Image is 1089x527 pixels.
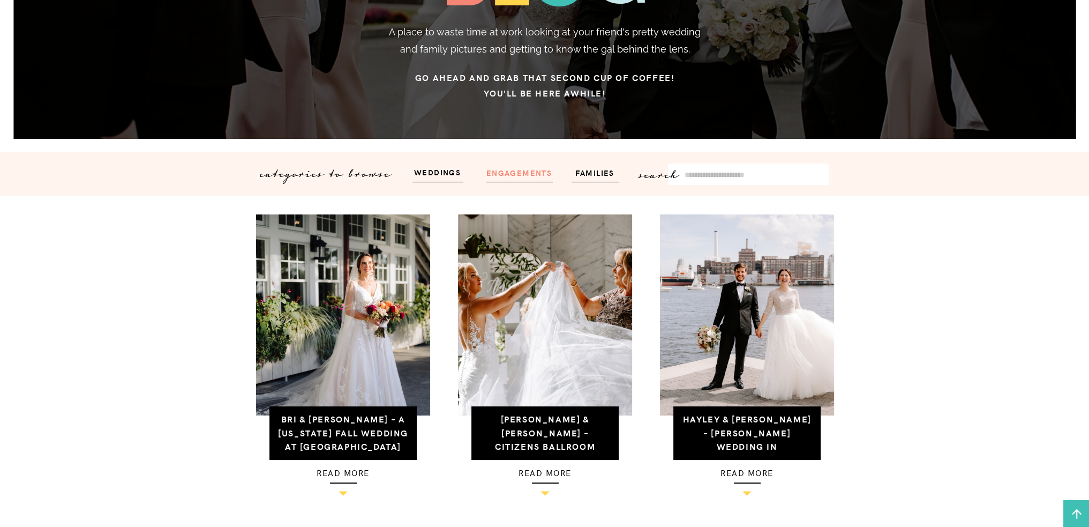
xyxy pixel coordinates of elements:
[682,413,811,479] a: Hayley & [PERSON_NAME] – [PERSON_NAME] Wedding in [GEOGRAPHIC_DATA], [GEOGRAPHIC_DATA]
[344,70,746,97] h3: Go ahead and grab that second cup of coffee! You'll be here awhile!
[674,465,821,480] a: read more
[261,164,399,176] p: categories to browse
[405,166,470,178] a: weddings
[278,413,408,452] a: Bri & [PERSON_NAME] – A [US_STATE] Fall Wedding at [GEOGRAPHIC_DATA]
[387,24,703,61] p: A place to waste time at work looking at your friend's pretty wedding and family pictures and get...
[569,166,621,179] a: families
[483,166,556,179] a: engagements
[640,165,690,177] p: search
[270,465,417,480] a: read more
[480,413,610,479] a: [PERSON_NAME] & [PERSON_NAME] – Citizens Ballroom Wedding [PERSON_NAME] MD
[472,465,619,480] a: read more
